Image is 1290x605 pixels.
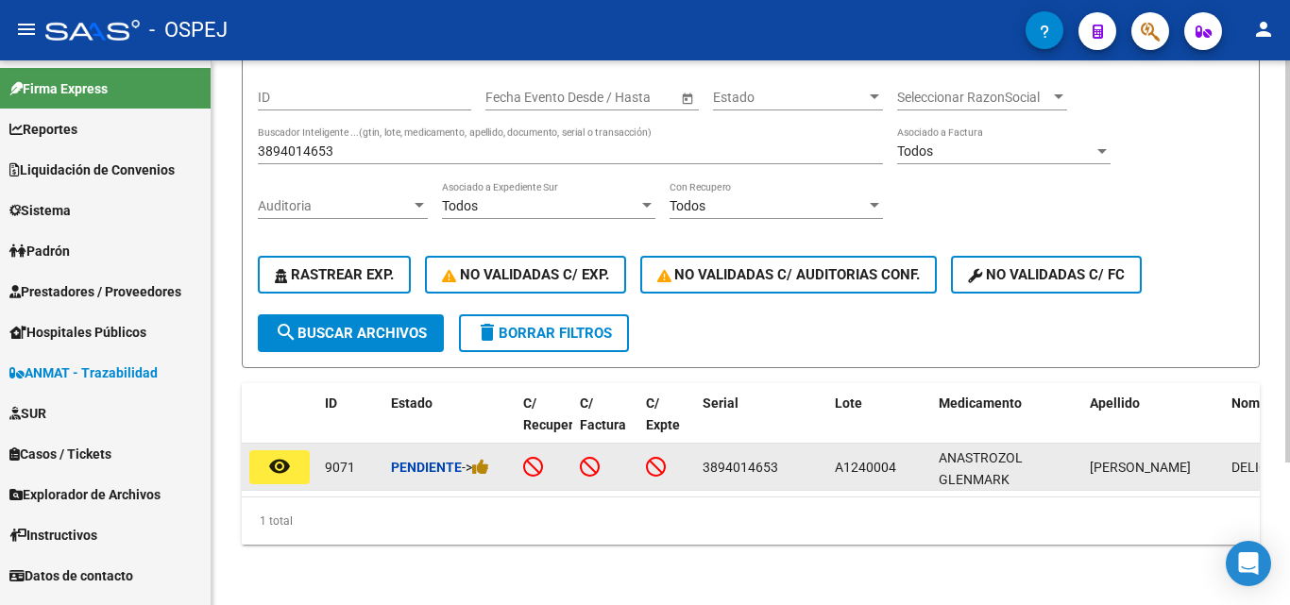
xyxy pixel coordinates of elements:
span: Apellido [1090,395,1140,411]
datatable-header-cell: C/ Expte [638,383,695,466]
button: Rastrear Exp. [258,256,411,294]
span: 9071 [325,460,355,475]
datatable-header-cell: Serial [695,383,827,466]
button: No Validadas c/ Exp. [425,256,626,294]
span: Todos [670,198,705,213]
span: Todos [442,198,478,213]
span: Estado [391,395,433,411]
span: - OSPEJ [149,9,228,51]
span: Padrón [9,241,70,261]
span: C/ Recupero [523,395,581,432]
mat-icon: delete [476,321,499,344]
span: Todos [897,143,933,159]
span: Firma Express [9,78,108,99]
span: C/ Factura [580,395,626,432]
input: Start date [485,90,544,106]
mat-icon: menu [15,18,38,41]
datatable-header-cell: C/ Factura [572,383,638,466]
span: Rastrear Exp. [275,266,394,283]
span: Liquidación de Convenios [9,160,175,180]
span: Auditoria [258,198,411,214]
datatable-header-cell: ID [317,383,383,466]
span: ANASTROZOL GLENMARK [939,450,1023,487]
span: No Validadas c/ Auditorias Conf. [657,266,921,283]
span: Buscar Archivos [275,325,427,342]
span: Instructivos [9,525,97,546]
span: Medicamento [939,395,1022,411]
span: Sistema [9,200,71,221]
span: A1240004 [835,460,896,475]
span: Prestadores / Proveedores [9,281,181,302]
datatable-header-cell: Lote [827,383,931,466]
div: Open Intercom Messenger [1226,541,1271,586]
span: ANMAT - Trazabilidad [9,362,158,383]
span: Casos / Tickets [9,444,111,464]
span: Explorador de Archivos [9,484,161,505]
span: Borrar Filtros [476,325,612,342]
span: Datos de contacto [9,565,133,586]
span: Nombre [1231,395,1280,411]
div: 1 total [242,497,1260,545]
input: End date [560,90,653,106]
span: Lote [835,395,862,411]
span: DELICIA [1231,460,1280,475]
datatable-header-cell: C/ Recupero [516,383,572,466]
span: SUR [9,403,46,424]
span: Seleccionar RazonSocial [897,90,1050,106]
mat-icon: remove_red_eye [268,455,291,478]
span: -> [462,460,489,475]
span: ID [325,395,337,411]
mat-icon: search [275,321,297,344]
span: [PERSON_NAME] [1090,460,1191,475]
datatable-header-cell: Medicamento [931,383,1082,466]
button: Borrar Filtros [459,314,629,352]
span: No Validadas c/ Exp. [442,266,609,283]
datatable-header-cell: Estado [383,383,516,466]
button: No validadas c/ FC [951,256,1142,294]
span: No validadas c/ FC [968,266,1125,283]
strong: Pendiente [391,460,462,475]
span: Reportes [9,119,77,140]
button: Open calendar [677,88,697,108]
span: Serial [703,395,738,411]
span: C/ Expte [646,395,680,432]
span: 3894014653 [703,460,778,475]
datatable-header-cell: Apellido [1082,383,1224,466]
mat-icon: person [1252,18,1275,41]
span: Hospitales Públicos [9,322,146,343]
button: No Validadas c/ Auditorias Conf. [640,256,938,294]
button: Buscar Archivos [258,314,444,352]
span: Estado [713,90,866,106]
